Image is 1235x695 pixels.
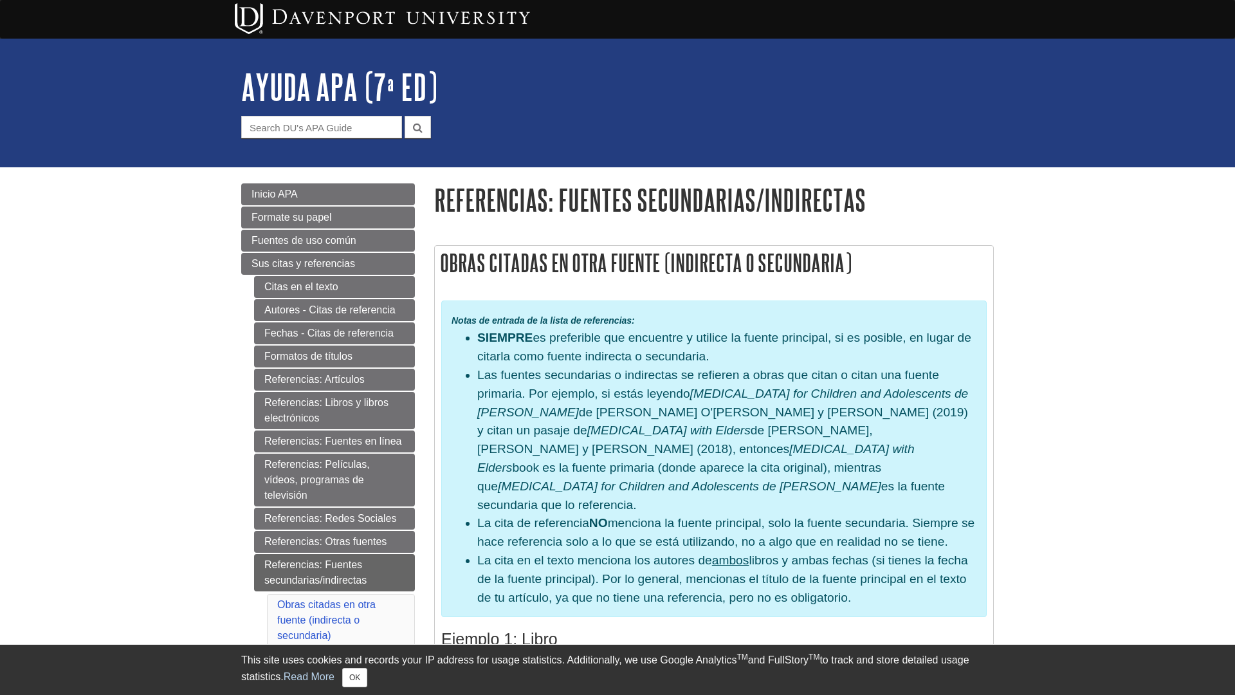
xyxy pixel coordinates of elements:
[736,653,747,662] sup: TM
[252,235,356,246] span: Fuentes de uso común
[254,554,415,591] a: Referencias: Fuentes secundarias/indirectas
[284,671,334,682] a: Read More
[241,183,415,205] a: Inicio APA
[254,369,415,391] a: Referencias: Artículos
[477,551,976,607] li: La cita en el texto menciona los autores de libros y ambas fechas (si tienes la fecha de la fuent...
[241,653,994,687] div: This site uses cookies and records your IP address for usage statistics. Additionally, we use Goo...
[254,322,415,344] a: Fechas - Citas de referencia
[252,189,298,199] span: Inicio APA
[254,531,415,553] a: Referencias: Otras fuentes
[241,67,437,107] a: AYUDA APA (7ª ED)
[254,508,415,530] a: Referencias: Redes Sociales
[277,599,376,641] a: Obras citadas en otra fuente (indirecta o secundaria)
[254,299,415,321] a: Autores - Citas de referencia
[241,230,415,252] a: Fuentes de uso común
[587,423,751,437] em: [MEDICAL_DATA] with Elders
[252,258,355,269] span: Sus citas y referencias
[477,331,533,344] strong: SIEMPRE
[252,212,332,223] span: Formate su papel
[254,392,415,429] a: Referencias: Libros y libros electrónicos
[241,116,402,138] input: Search DU's APA Guide
[435,246,993,280] h2: Obras citadas en otra fuente (indirecta o secundaria)
[441,630,987,649] h3: Ejemplo 1: Libro
[434,183,994,216] h1: Referencias: Fuentes secundarias/indirectas
[452,315,635,326] em: Notas de entrada de la lista de referencias:
[254,454,415,506] a: Referencias: Películas, vídeos, programas de televisión
[254,276,415,298] a: Citas en el texto
[589,516,608,530] strong: NO
[477,442,915,474] em: [MEDICAL_DATA] with Elders
[498,479,881,493] em: [MEDICAL_DATA] for Children and Adolescents de [PERSON_NAME]
[809,653,819,662] sup: TM
[477,514,976,551] li: La cita de referencia menciona la fuente principal, solo la fuente secundaria. Siempre se hace re...
[477,387,968,419] em: de [PERSON_NAME]
[342,668,367,687] button: Close
[254,346,415,367] a: Formatos de títulos
[477,329,976,366] li: es preferible que encuentre y utilice la fuente principal, si es posible, en lugar de citarla com...
[712,553,749,567] u: ambos
[241,253,415,275] a: Sus citas y referencias
[690,387,951,400] em: [MEDICAL_DATA] for Children and Adolescents
[477,366,976,514] li: Las fuentes secundarias o indirectas se refieren a obras que citan o citan una fuente primaria. P...
[235,3,530,34] img: Davenport University
[241,207,415,228] a: Formate su papel
[254,431,415,452] a: Referencias: Fuentes en línea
